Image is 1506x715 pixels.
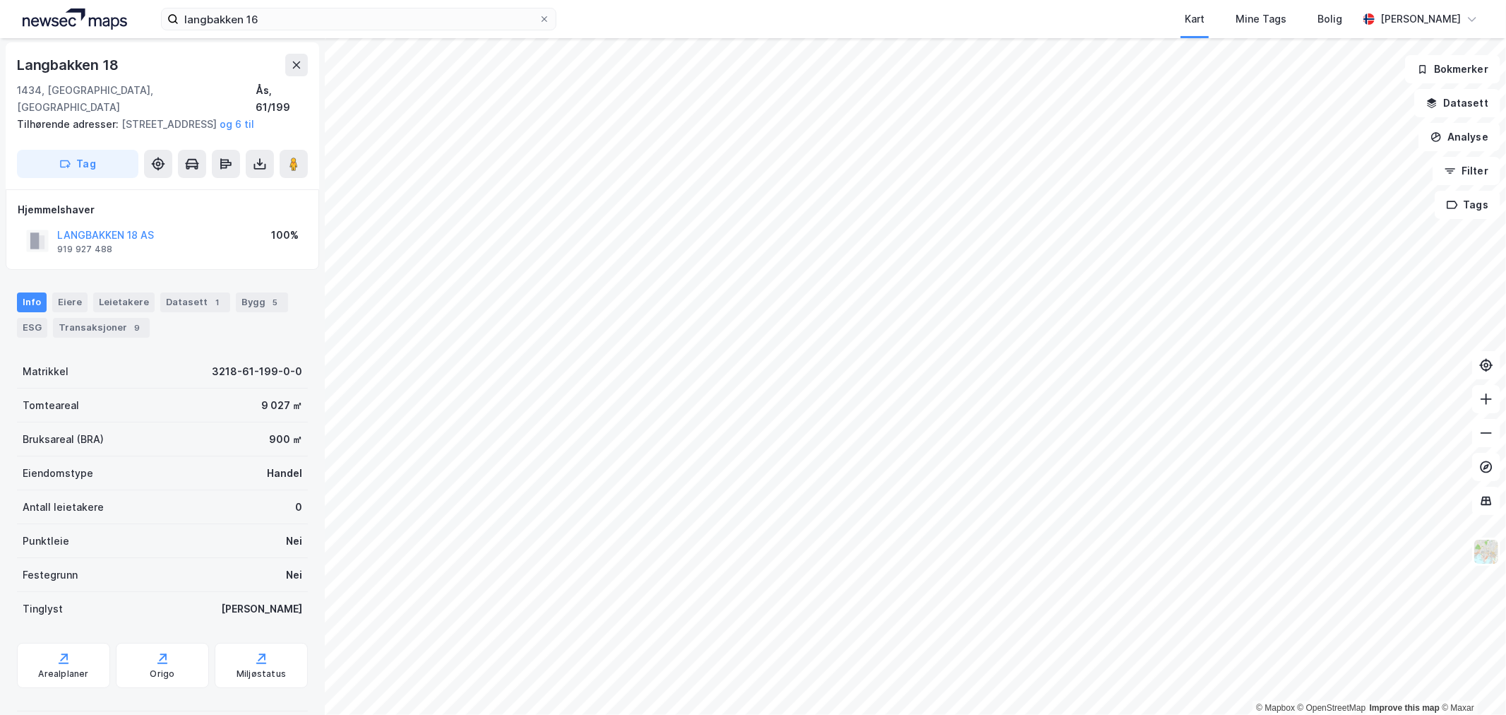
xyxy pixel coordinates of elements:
[1185,11,1205,28] div: Kart
[23,431,104,448] div: Bruksareal (BRA)
[1418,123,1500,151] button: Analyse
[17,318,47,338] div: ESG
[286,567,302,584] div: Nei
[17,118,121,130] span: Tilhørende adresser:
[17,82,256,116] div: 1434, [GEOGRAPHIC_DATA], [GEOGRAPHIC_DATA]
[286,533,302,550] div: Nei
[1435,647,1506,715] iframe: Chat Widget
[1473,538,1500,565] img: Z
[295,499,302,516] div: 0
[1236,11,1286,28] div: Mine Tags
[1380,11,1461,28] div: [PERSON_NAME]
[18,201,307,218] div: Hjemmelshaver
[269,431,302,448] div: 900 ㎡
[23,363,68,380] div: Matrikkel
[17,116,297,133] div: [STREET_ADDRESS]
[23,499,104,516] div: Antall leietakere
[17,150,138,178] button: Tag
[221,601,302,617] div: [PERSON_NAME]
[130,321,144,335] div: 9
[23,601,63,617] div: Tinglyst
[53,318,150,338] div: Transaksjoner
[1256,703,1295,713] a: Mapbox
[1433,157,1500,185] button: Filter
[1435,191,1500,219] button: Tags
[23,465,93,482] div: Eiendomstype
[236,292,288,312] div: Bygg
[1317,11,1342,28] div: Bolig
[1405,55,1500,83] button: Bokmerker
[38,668,88,680] div: Arealplaner
[1370,703,1440,713] a: Improve this map
[268,295,282,309] div: 5
[210,295,225,309] div: 1
[150,668,175,680] div: Origo
[93,292,155,312] div: Leietakere
[23,533,69,550] div: Punktleie
[271,227,299,244] div: 100%
[237,668,286,680] div: Miljøstatus
[267,465,302,482] div: Handel
[256,82,308,116] div: Ås, 61/199
[23,567,78,584] div: Festegrunn
[212,363,302,380] div: 3218-61-199-0-0
[160,292,230,312] div: Datasett
[52,292,88,312] div: Eiere
[179,8,539,30] input: Søk på adresse, matrikkel, gårdeiere, leietakere eller personer
[23,397,79,414] div: Tomteareal
[17,54,121,76] div: Langbakken 18
[17,292,47,312] div: Info
[23,8,127,30] img: logo.a4113a55bc3d86da70a041830d287a7e.svg
[1414,89,1500,117] button: Datasett
[261,397,302,414] div: 9 027 ㎡
[1298,703,1366,713] a: OpenStreetMap
[1435,647,1506,715] div: Kontrollprogram for chat
[57,244,112,255] div: 919 927 488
